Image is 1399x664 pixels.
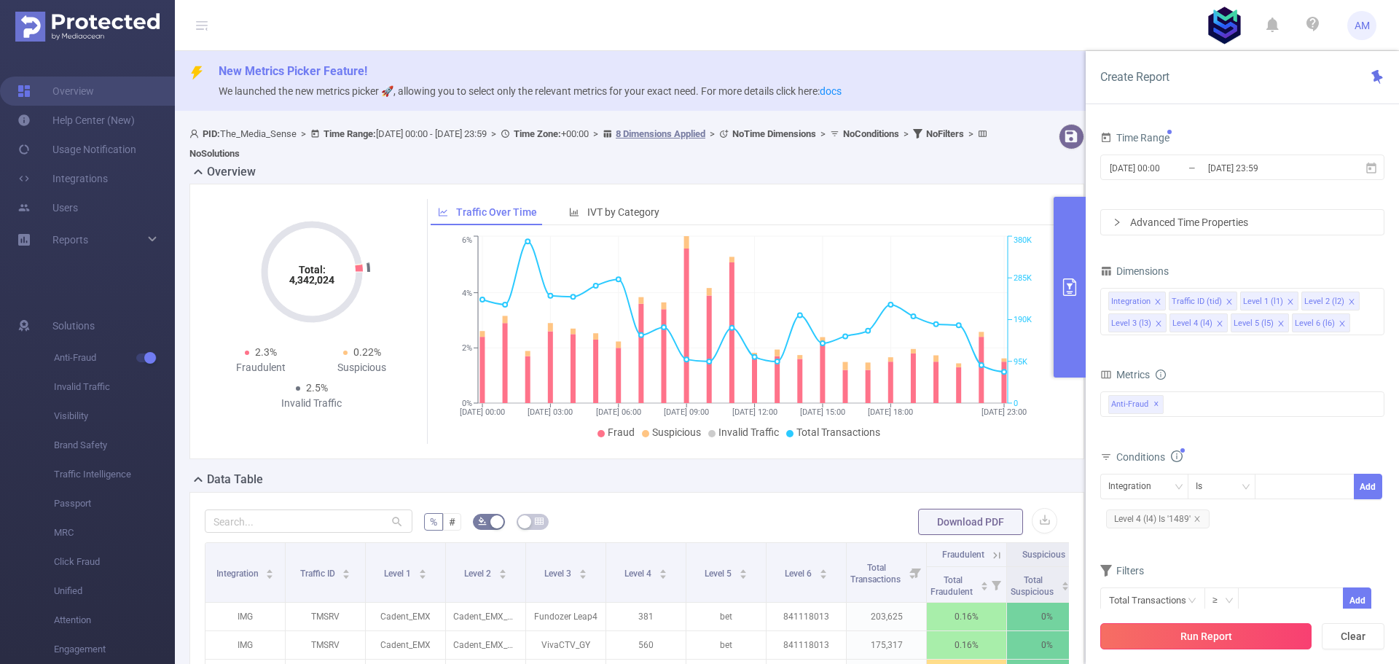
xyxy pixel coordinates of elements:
[1061,579,1069,584] i: icon: caret-up
[608,426,635,438] span: Fraud
[579,567,587,576] div: Sort
[54,518,175,547] span: MRC
[1169,292,1237,310] li: Traffic ID (tid)
[17,164,108,193] a: Integrations
[1194,515,1201,523] i: icon: close
[1196,474,1212,499] div: Is
[1156,370,1166,380] i: icon: info-circle
[927,631,1006,659] p: 0.16%
[819,567,827,571] i: icon: caret-up
[899,128,913,139] span: >
[498,567,507,576] div: Sort
[462,289,472,298] tspan: 4%
[1061,585,1069,589] i: icon: caret-down
[1100,369,1150,380] span: Metrics
[54,431,175,460] span: Brand Safety
[1100,132,1169,144] span: Time Range
[498,567,506,571] i: icon: caret-up
[1108,292,1166,310] li: Integration
[189,148,240,159] b: No Solutions
[526,631,606,659] p: VivaCTV_GY
[1116,451,1183,463] span: Conditions
[579,573,587,577] i: icon: caret-down
[930,575,975,597] span: Total Fraudulent
[1226,298,1233,307] i: icon: close
[767,631,846,659] p: 841118013
[205,631,285,659] p: IMG
[843,128,899,139] b: No Conditions
[418,573,426,577] i: icon: caret-down
[514,128,561,139] b: Time Zone:
[868,407,913,417] tspan: [DATE] 18:00
[569,207,579,217] i: icon: bar-chart
[1172,292,1222,311] div: Traffic ID (tid)
[446,631,525,659] p: Cadent_EMX_Direct_$5.5
[266,567,274,571] i: icon: caret-up
[207,163,256,181] h2: Overview
[1240,292,1298,310] li: Level 1 (l1)
[203,128,220,139] b: PID:
[219,85,842,97] span: We launched the new metrics picker 🚀, allowing you to select only the relevant metrics for your e...
[265,567,274,576] div: Sort
[1108,395,1164,414] span: Anti-Fraud
[819,573,827,577] i: icon: caret-down
[1212,588,1228,612] div: ≥
[1111,292,1151,311] div: Integration
[1355,11,1370,40] span: AM
[986,567,1006,602] i: Filter menu
[462,236,472,246] tspan: 6%
[732,128,816,139] b: No Time Dimensions
[266,573,274,577] i: icon: caret-down
[927,603,1006,630] p: 0.16%
[462,399,472,408] tspan: 0%
[847,603,926,630] p: 203,625
[366,631,445,659] p: Cadent_EMX
[816,128,830,139] span: >
[980,579,988,584] i: icon: caret-up
[52,234,88,246] span: Reports
[1287,298,1294,307] i: icon: close
[17,193,78,222] a: Users
[1014,316,1032,325] tspan: 190K
[1100,70,1169,84] span: Create Report
[464,569,493,579] span: Level 2
[418,567,426,571] i: icon: caret-up
[430,516,437,528] span: %
[1242,483,1250,493] i: icon: down
[298,264,325,276] tspan: Total:
[306,382,328,394] span: 2.5%
[1216,320,1223,329] i: icon: close
[1022,550,1065,560] span: Suspicious
[498,573,506,577] i: icon: caret-down
[366,603,445,630] p: Cadent_EMX
[312,360,413,375] div: Suspicious
[705,128,719,139] span: >
[54,606,175,635] span: Attention
[659,567,667,576] div: Sort
[980,585,988,589] i: icon: caret-down
[15,12,160,42] img: Protected Media
[705,569,734,579] span: Level 5
[207,471,263,488] h2: Data Table
[595,407,640,417] tspan: [DATE] 06:00
[460,407,505,417] tspan: [DATE] 00:00
[652,426,701,438] span: Suspicious
[528,407,573,417] tspan: [DATE] 03:00
[384,569,413,579] span: Level 1
[1154,298,1161,307] i: icon: close
[589,128,603,139] span: >
[659,573,667,577] i: icon: caret-down
[1322,623,1384,649] button: Clear
[438,207,448,217] i: icon: line-chart
[17,106,135,135] a: Help Center (New)
[616,128,705,139] u: 8 Dimensions Applied
[718,426,779,438] span: Invalid Traffic
[1014,399,1018,408] tspan: 0
[54,577,175,606] span: Unified
[1014,236,1032,246] tspan: 380K
[1225,596,1234,606] i: icon: down
[659,567,667,571] i: icon: caret-up
[54,460,175,489] span: Traffic Intelligence
[52,311,95,340] span: Solutions
[54,547,175,577] span: Click Fraud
